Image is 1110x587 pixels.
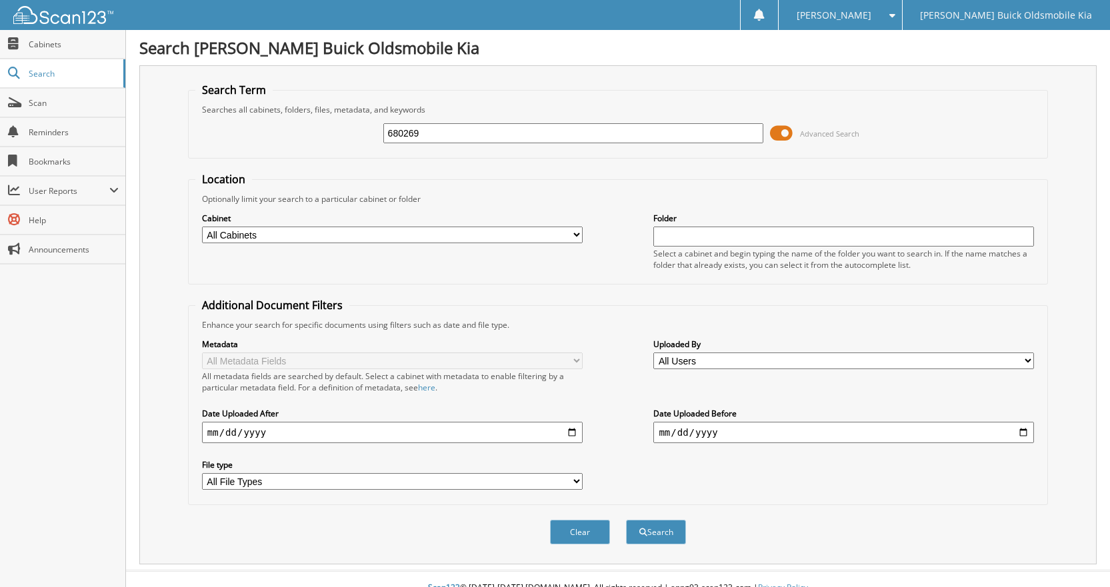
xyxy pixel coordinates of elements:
button: Clear [550,520,610,544]
label: Date Uploaded After [202,408,583,419]
input: end [653,422,1034,443]
label: Date Uploaded Before [653,408,1034,419]
div: Optionally limit your search to a particular cabinet or folder [195,193,1041,205]
input: start [202,422,583,443]
div: Searches all cabinets, folders, files, metadata, and keywords [195,104,1041,115]
div: Select a cabinet and begin typing the name of the folder you want to search in. If the name match... [653,248,1034,271]
span: Scan [29,97,119,109]
legend: Additional Document Filters [195,298,349,312]
span: User Reports [29,185,109,197]
span: Bookmarks [29,156,119,167]
span: [PERSON_NAME] [797,11,871,19]
span: [PERSON_NAME] Buick Oldsmobile Kia [920,11,1092,19]
span: Help [29,215,119,226]
span: Search [29,68,117,79]
div: All metadata fields are searched by default. Select a cabinet with metadata to enable filtering b... [202,370,583,393]
div: Enhance your search for specific documents using filters such as date and file type. [195,319,1041,330]
span: Reminders [29,127,119,138]
label: Folder [653,213,1034,224]
button: Search [626,520,686,544]
label: Uploaded By [653,338,1034,350]
legend: Search Term [195,83,273,97]
legend: Location [195,172,252,187]
label: Cabinet [202,213,583,224]
label: Metadata [202,338,583,350]
img: scan123-logo-white.svg [13,6,113,24]
a: here [418,382,435,393]
span: Announcements [29,244,119,255]
iframe: Chat Widget [1043,523,1110,587]
span: Cabinets [29,39,119,50]
span: Advanced Search [800,129,859,139]
h1: Search [PERSON_NAME] Buick Oldsmobile Kia [139,37,1097,59]
label: File type [202,459,583,470]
